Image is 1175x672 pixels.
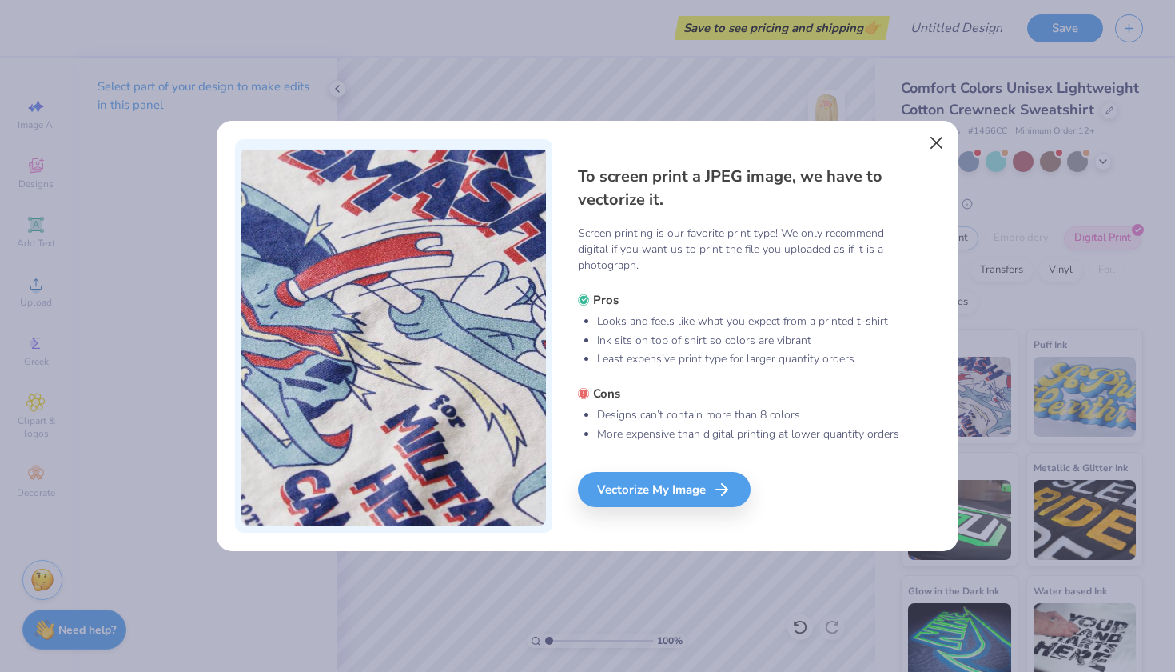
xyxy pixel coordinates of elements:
button: Close [922,128,952,158]
h5: Pros [578,292,901,308]
li: Ink sits on top of shirt so colors are vibrant [597,333,901,349]
li: More expensive than digital printing at lower quantity orders [597,426,901,442]
div: Vectorize My Image [578,472,751,507]
h4: To screen print a JPEG image, we have to vectorize it. [578,165,901,212]
li: Looks and feels like what you expect from a printed t-shirt [597,314,901,330]
li: Least expensive print type for larger quantity orders [597,351,901,367]
h5: Cons [578,386,901,402]
li: Designs can’t contain more than 8 colors [597,407,901,423]
p: Screen printing is our favorite print type! We only recommend digital if you want us to print the... [578,226,901,274]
